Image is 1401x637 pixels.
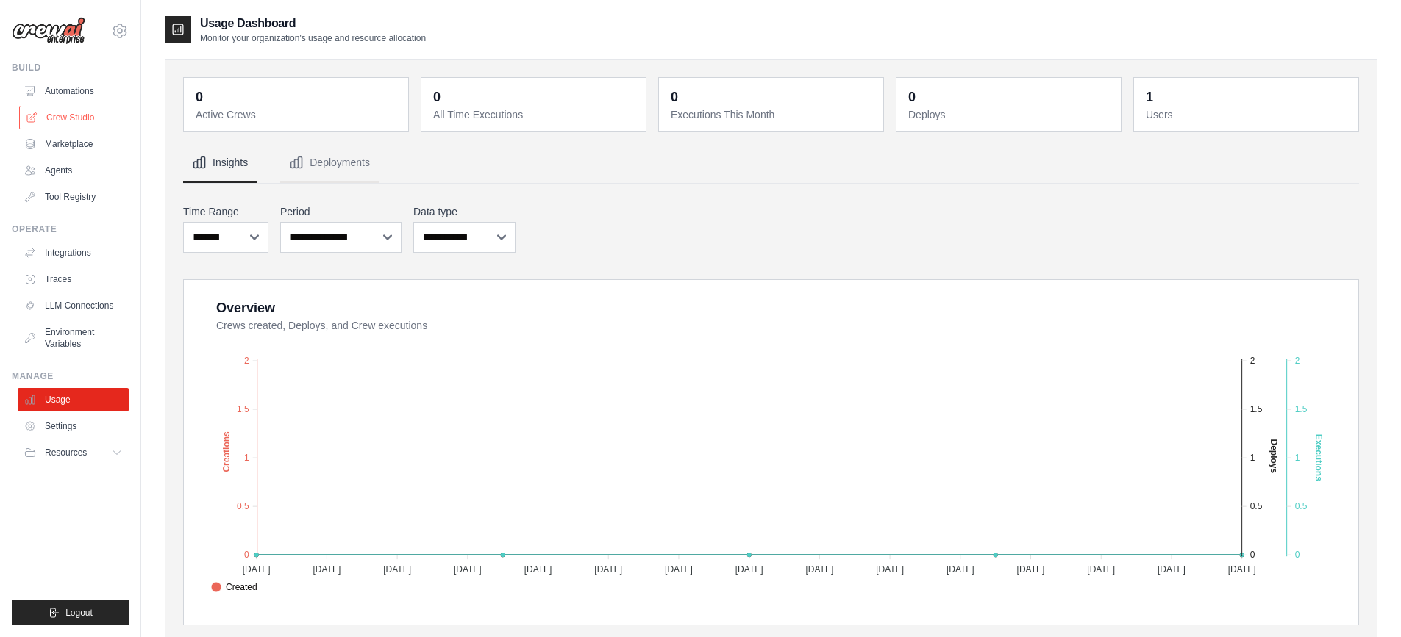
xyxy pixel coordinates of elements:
[671,87,678,107] div: 0
[671,107,874,122] dt: Executions This Month
[18,414,129,438] a: Settings
[18,320,129,356] a: Environment Variables
[413,204,516,219] label: Data type
[1250,501,1263,511] tspan: 0.5
[1313,434,1324,481] text: Executions
[244,356,249,366] tspan: 2
[183,204,268,219] label: Time Range
[18,294,129,317] a: LLM Connections
[243,564,271,575] tspan: [DATE]
[1295,550,1300,560] tspan: 0
[280,143,379,183] button: Deployments
[524,564,552,575] tspan: [DATE]
[45,447,87,458] span: Resources
[196,87,203,107] div: 0
[200,32,426,44] p: Monitor your organization's usage and resource allocation
[908,107,1112,122] dt: Deploys
[237,501,249,511] tspan: 0.5
[1295,453,1300,463] tspan: 1
[18,441,129,464] button: Resources
[1250,356,1255,366] tspan: 2
[1146,87,1153,107] div: 1
[65,607,93,619] span: Logout
[383,564,411,575] tspan: [DATE]
[196,107,399,122] dt: Active Crews
[594,564,622,575] tspan: [DATE]
[1250,550,1255,560] tspan: 0
[244,550,249,560] tspan: 0
[433,107,637,122] dt: All Time Executions
[244,453,249,463] tspan: 1
[1158,564,1186,575] tspan: [DATE]
[313,564,341,575] tspan: [DATE]
[18,132,129,156] a: Marketplace
[12,62,129,73] div: Build
[216,318,1341,333] dt: Crews created, Deploys, and Crew executions
[18,79,129,103] a: Automations
[183,143,257,183] button: Insights
[1250,404,1263,414] tspan: 1.5
[1228,564,1256,575] tspan: [DATE]
[1269,439,1279,473] text: Deploys
[1250,453,1255,463] tspan: 1
[805,564,833,575] tspan: [DATE]
[1087,564,1115,575] tspan: [DATE]
[454,564,482,575] tspan: [DATE]
[433,87,441,107] div: 0
[665,564,693,575] tspan: [DATE]
[18,241,129,264] a: Integrations
[735,564,763,575] tspan: [DATE]
[1295,356,1300,366] tspan: 2
[200,15,426,32] h2: Usage Dashboard
[237,404,249,414] tspan: 1.5
[18,159,129,182] a: Agents
[947,564,974,575] tspan: [DATE]
[908,87,916,107] div: 0
[876,564,904,575] tspan: [DATE]
[12,600,129,625] button: Logout
[211,580,257,594] span: Created
[216,298,275,318] div: Overview
[12,370,129,382] div: Manage
[1146,107,1350,122] dt: Users
[1017,564,1045,575] tspan: [DATE]
[12,17,85,45] img: Logo
[1295,404,1308,414] tspan: 1.5
[183,143,1359,183] nav: Tabs
[12,223,129,235] div: Operate
[280,204,402,219] label: Period
[18,388,129,411] a: Usage
[19,106,130,129] a: Crew Studio
[18,185,129,209] a: Tool Registry
[1295,501,1308,511] tspan: 0.5
[221,431,232,472] text: Creations
[18,267,129,291] a: Traces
